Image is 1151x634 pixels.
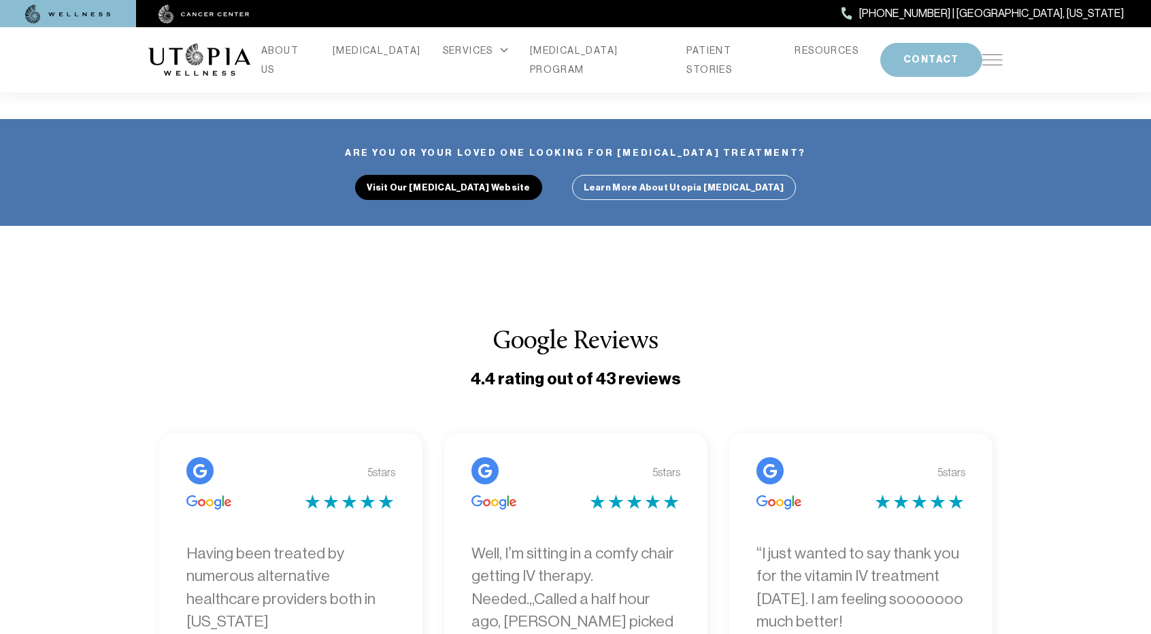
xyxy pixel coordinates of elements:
h3: Google Reviews [148,328,1003,356]
img: cancer center [159,5,250,24]
span: 5 stars [367,464,395,480]
span: [PHONE_NUMBER] | [GEOGRAPHIC_DATA], [US_STATE] [859,5,1124,22]
a: RESOURCES [795,41,858,60]
a: [PHONE_NUMBER] | [GEOGRAPHIC_DATA], [US_STATE] [841,5,1124,22]
img: google [471,457,499,484]
a: PATIENT STORIES [686,41,773,79]
span: 5 stars [652,464,680,480]
img: google [756,495,801,510]
span: 5 stars [937,464,965,480]
a: Learn More About Utopia [MEDICAL_DATA] [572,175,796,200]
img: google [756,457,784,484]
img: google [471,495,516,510]
img: google [186,457,214,484]
a: [MEDICAL_DATA] [333,41,421,60]
a: Visit Our [MEDICAL_DATA] Website [355,175,541,200]
img: icon-hamburger [982,54,1003,65]
button: CONTACT [880,43,982,77]
img: google [186,495,231,510]
img: logo [148,44,250,76]
a: ABOUT US [261,41,311,79]
a: [MEDICAL_DATA] PROGRAM [530,41,665,79]
div: ARE YOU OR YOUR LOVED ONE LOOKING FOR [MEDICAL_DATA] TREATMENT? [345,145,806,161]
h4: 4.4 rating out of 43 reviews [148,368,1003,390]
img: wellness [25,5,111,24]
div: SERVICES [443,41,508,60]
